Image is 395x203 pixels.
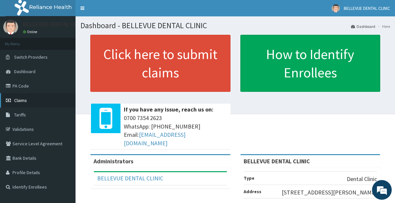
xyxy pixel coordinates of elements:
[90,35,230,92] a: Click here to submit claims
[14,97,27,103] span: Claims
[244,157,310,165] strong: BELLEVUE DENTAL CLINIC
[244,189,261,194] b: Address
[376,24,390,29] li: Here
[347,175,377,183] p: Dental Clinic
[23,30,39,34] a: Online
[23,21,88,27] p: BELLEVUE DENTAL CLINIC
[3,20,18,34] img: User Image
[332,4,340,12] img: User Image
[344,5,390,11] span: BELLEVUE DENTAL CLINIC
[14,69,35,74] span: Dashboard
[80,21,390,30] h1: Dashboard - BELLEVUE DENTAL CLINIC
[240,35,381,92] a: How to Identify Enrollees
[244,175,254,181] b: Type
[124,114,227,148] span: 0700 7354 2623 WhatsApp: [PHONE_NUMBER] Email:
[124,131,186,147] a: [EMAIL_ADDRESS][DOMAIN_NAME]
[97,174,163,182] a: BELLEVUE DENTAL CLINIC
[351,24,375,29] a: Dashboard
[282,188,377,197] p: [STREET_ADDRESS][PERSON_NAME]
[14,112,26,118] span: Tariffs
[124,106,213,113] b: If you have any issue, reach us on:
[14,54,48,60] span: Switch Providers
[94,157,133,165] b: Administrators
